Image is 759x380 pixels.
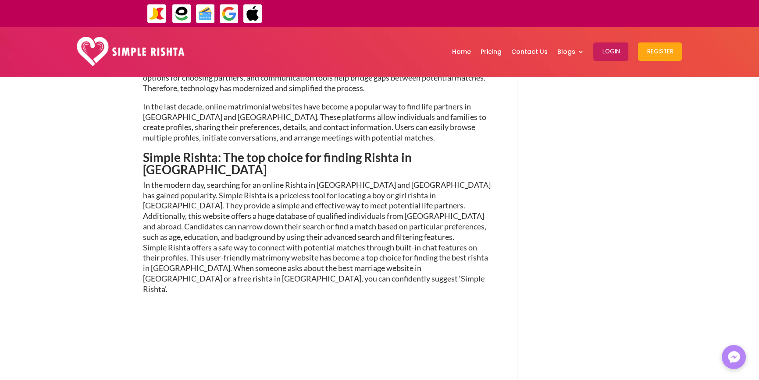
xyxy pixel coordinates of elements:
[23,23,96,30] div: Domain: [DOMAIN_NAME]
[557,29,584,74] a: Blogs
[147,4,167,24] img: JazzCash-icon
[593,42,628,61] button: Login
[143,150,412,177] strong: Simple Rishta: The top choice for finding Rishta in [GEOGRAPHIC_DATA]
[456,5,475,21] strong: جاز کیش
[25,14,43,21] div: v 4.0.25
[435,5,454,21] strong: ایزی پیسہ
[14,14,21,21] img: logo_orange.svg
[219,4,239,24] img: GooglePay-icon
[143,62,492,101] p: Arranged marriages have evolved with technology now. provide more options for choosing partners, ...
[638,29,682,74] a: Register
[143,180,492,303] p: In the modern day, searching for an online Rishta in [GEOGRAPHIC_DATA] and [GEOGRAPHIC_DATA] has ...
[725,348,743,366] img: Messenger
[480,29,501,74] a: Pricing
[511,29,547,74] a: Contact Us
[593,29,628,74] a: Login
[289,8,668,18] div: ایپ میں پیمنٹ صرف گوگل پے اور ایپل پے کے ذریعے ممکن ہے۔ ، یا کریڈٹ کارڈ کے ذریعے ویب سائٹ پر ہوگی۔
[33,52,78,57] div: Domain Overview
[452,29,470,74] a: Home
[196,4,215,24] img: Credit Cards
[172,4,192,24] img: EasyPaisa-icon
[243,4,263,24] img: ApplePay-icon
[638,42,682,61] button: Register
[14,23,21,30] img: website_grey.svg
[87,51,94,58] img: tab_keywords_by_traffic_grey.svg
[143,102,492,151] p: In the last decade, online matrimonial websites have become a popular way to find life partners i...
[97,52,148,57] div: Keywords by Traffic
[24,51,31,58] img: tab_domain_overview_orange.svg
